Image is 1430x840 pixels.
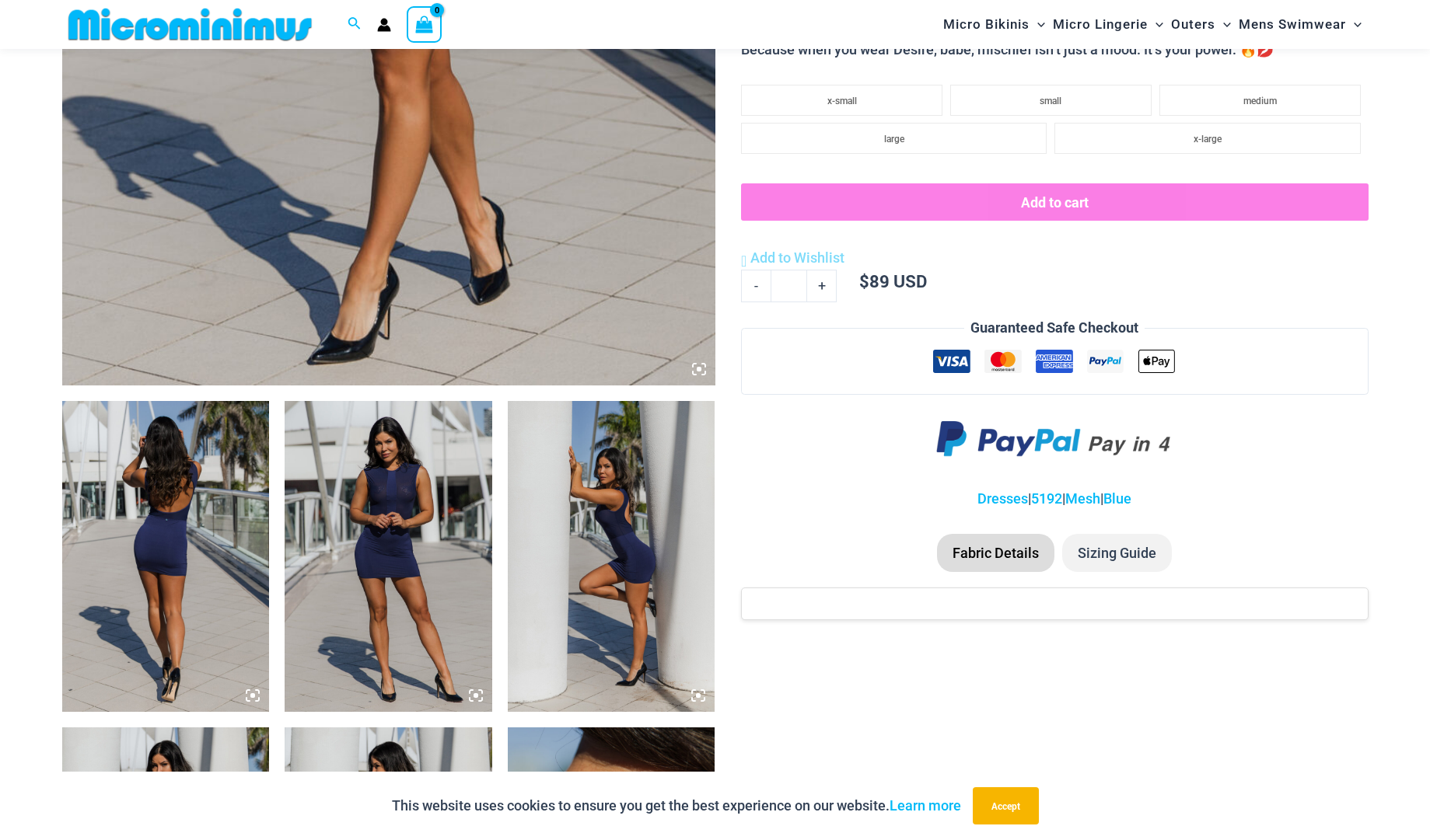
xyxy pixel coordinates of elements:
[62,7,318,42] img: MM SHOP LOGO FLAT
[741,270,771,302] a: -
[1194,134,1222,145] span: x-large
[1103,490,1131,507] a: Blue
[741,183,1368,221] button: Add to cart
[285,401,492,712] img: Desire Me Navy 5192 Dress
[508,401,715,712] img: Desire Me Navy 5192 Dress
[807,270,837,302] a: +
[377,18,391,32] a: Account icon link
[937,2,1369,47] nav: Site Navigation
[62,401,270,712] img: Desire Me Navy 5192 Dress
[1346,5,1362,44] span: Menu Toggle
[392,794,961,817] p: This website uses cookies to ensure you get the best experience on our website.
[973,787,1039,824] button: Accept
[741,85,942,116] li: x-small
[1053,5,1148,44] span: Micro Lingerie
[1215,5,1231,44] span: Menu Toggle
[1065,490,1100,507] a: Mesh
[1159,85,1361,116] li: medium
[750,249,844,266] span: Add to Wishlist
[977,490,1028,507] a: Dresses
[1148,5,1163,44] span: Menu Toggle
[950,85,1152,116] li: small
[859,270,927,292] bdi: 89 USD
[741,487,1368,511] p: | | |
[827,96,857,106] span: x-small
[1054,123,1360,154] li: x-large
[771,270,807,302] input: Product quantity
[943,5,1030,44] span: Micro Bikinis
[884,134,904,145] span: large
[1040,96,1061,106] span: small
[1243,96,1277,106] span: medium
[1049,5,1167,44] a: Micro LingerieMenu ToggleMenu Toggle
[964,316,1145,340] legend: Guaranteed Safe Checkout
[1031,490,1062,507] a: 5192
[1235,5,1365,44] a: Mens SwimwearMenu ToggleMenu Toggle
[348,15,362,34] a: Search icon link
[1171,5,1215,44] span: Outers
[859,270,869,292] span: $
[937,534,1054,573] li: Fabric Details
[741,246,844,270] a: Add to Wishlist
[741,123,1047,154] li: large
[1062,534,1172,573] li: Sizing Guide
[1239,5,1346,44] span: Mens Swimwear
[1030,5,1045,44] span: Menu Toggle
[939,5,1049,44] a: Micro BikinisMenu ToggleMenu Toggle
[890,797,961,814] a: Learn more
[407,6,442,42] a: View Shopping Cart, empty
[1167,5,1235,44] a: OutersMenu ToggleMenu Toggle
